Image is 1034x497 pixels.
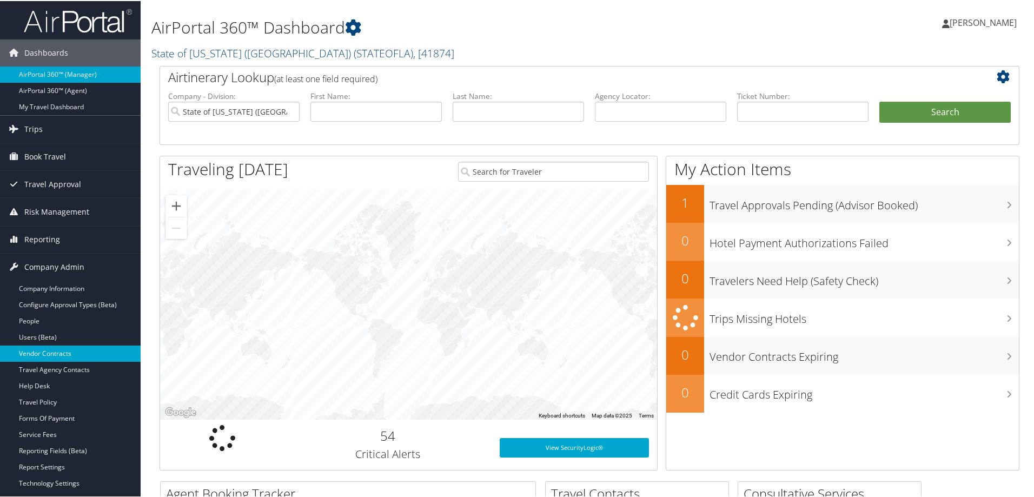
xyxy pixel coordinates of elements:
[879,101,1011,122] button: Search
[163,405,198,419] a: Open this area in Google Maps (opens a new window)
[710,267,1019,288] h3: Travelers Need Help (Safety Check)
[163,405,198,419] img: Google
[293,446,483,461] h3: Critical Alerts
[413,45,454,59] span: , [ 41874 ]
[666,260,1019,297] a: 0Travelers Need Help (Safety Check)
[592,412,632,418] span: Map data ©2025
[165,216,187,238] button: Zoom out
[710,381,1019,401] h3: Credit Cards Expiring
[354,45,413,59] span: ( STATEOFLA )
[168,67,939,85] h2: Airtinerary Lookup
[151,15,735,38] h1: AirPortal 360™ Dashboard
[24,38,68,65] span: Dashboards
[639,412,654,418] a: Terms
[24,142,66,169] span: Book Travel
[666,157,1019,180] h1: My Action Items
[950,16,1017,28] span: [PERSON_NAME]
[151,45,454,59] a: State of [US_STATE] ([GEOGRAPHIC_DATA])
[666,268,704,287] h2: 0
[710,229,1019,250] h3: Hotel Payment Authorizations Failed
[274,72,377,84] span: (at least one field required)
[710,305,1019,326] h3: Trips Missing Hotels
[310,90,442,101] label: First Name:
[710,343,1019,363] h3: Vendor Contracts Expiring
[500,437,649,456] a: View SecurityLogic®
[24,170,81,197] span: Travel Approval
[666,297,1019,336] a: Trips Missing Hotels
[24,115,43,142] span: Trips
[666,382,704,401] h2: 0
[24,197,89,224] span: Risk Management
[942,5,1028,38] a: [PERSON_NAME]
[165,194,187,216] button: Zoom in
[666,222,1019,260] a: 0Hotel Payment Authorizations Failed
[168,90,300,101] label: Company - Division:
[24,225,60,252] span: Reporting
[453,90,584,101] label: Last Name:
[666,374,1019,412] a: 0Credit Cards Expiring
[24,253,84,280] span: Company Admin
[666,193,704,211] h2: 1
[737,90,869,101] label: Ticket Number:
[666,344,704,363] h2: 0
[666,336,1019,374] a: 0Vendor Contracts Expiring
[168,157,288,180] h1: Traveling [DATE]
[458,161,649,181] input: Search for Traveler
[666,230,704,249] h2: 0
[595,90,726,101] label: Agency Locator:
[710,191,1019,212] h3: Travel Approvals Pending (Advisor Booked)
[293,426,483,444] h2: 54
[666,184,1019,222] a: 1Travel Approvals Pending (Advisor Booked)
[24,7,132,32] img: airportal-logo.png
[539,411,585,419] button: Keyboard shortcuts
